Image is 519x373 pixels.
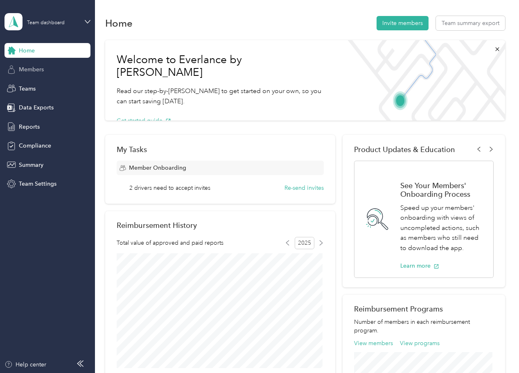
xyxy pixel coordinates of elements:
[400,262,439,270] button: Learn more
[5,360,46,369] button: Help center
[400,339,440,348] button: View programs
[117,53,330,79] h1: Welcome to Everlance by [PERSON_NAME]
[129,184,210,192] span: 2 drivers need to accept invites
[117,86,330,106] p: Read our step-by-[PERSON_NAME] to get started on your own, so you can start saving [DATE].
[473,327,519,373] iframe: Everlance-gr Chat Button Frame
[354,305,494,313] h2: Reimbursement Programs
[117,221,197,230] h2: Reimbursement History
[400,203,485,253] p: Speed up your members' onboarding with views of uncompleted actions, such as members who still ne...
[19,46,35,55] span: Home
[354,339,393,348] button: View members
[19,123,40,131] span: Reports
[295,237,314,249] span: 2025
[284,184,324,192] button: Re-send invites
[117,145,324,154] div: My Tasks
[19,84,36,93] span: Teams
[400,181,485,198] h1: See Your Members' Onboarding Process
[129,164,186,172] span: Member Onboarding
[19,141,51,150] span: Compliance
[27,20,65,25] div: Team dashboard
[377,16,429,30] button: Invite members
[19,180,56,188] span: Team Settings
[436,16,505,30] button: Team summary export
[354,318,494,335] p: Number of members in each reimbursement program.
[105,19,133,27] h1: Home
[354,145,455,154] span: Product Updates & Education
[19,103,54,112] span: Data Exports
[19,161,43,169] span: Summary
[341,40,505,121] img: Welcome to everlance
[117,239,223,247] span: Total value of approved and paid reports
[117,116,171,125] button: Get started guide
[19,65,44,74] span: Members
